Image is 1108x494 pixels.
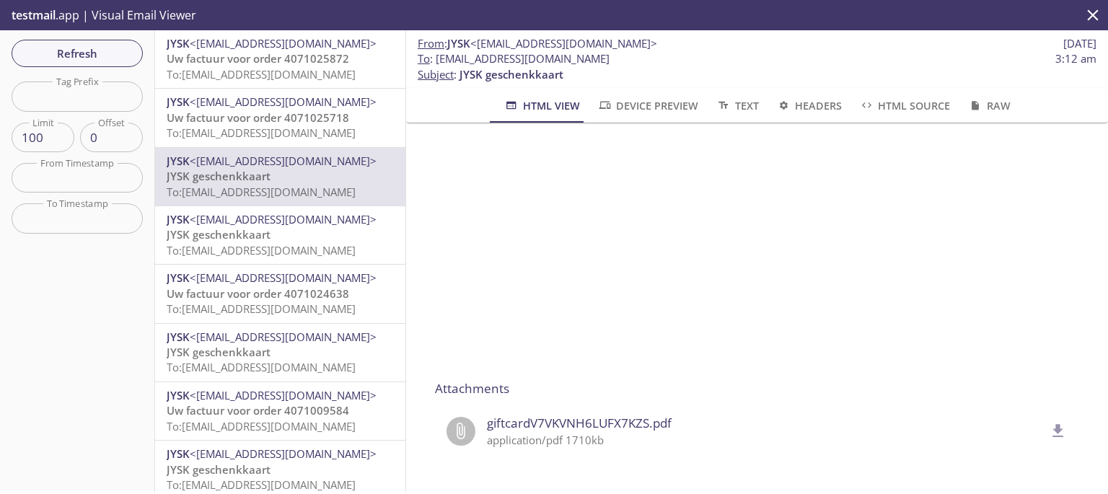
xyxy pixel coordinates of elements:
[12,40,143,67] button: Refresh
[418,51,1096,82] p: :
[167,388,190,402] span: JYSK
[167,446,190,461] span: JYSK
[167,125,356,140] span: To: [EMAIL_ADDRESS][DOMAIN_NAME]
[167,345,271,359] span: JYSK geschenkkaart
[155,265,405,322] div: JYSK<[EMAIL_ADDRESS][DOMAIN_NAME]>Uw factuur voor order 4071024638To:[EMAIL_ADDRESS][DOMAIN_NAME]
[167,169,271,183] span: JYSK geschenkkaart
[167,360,356,374] span: To: [EMAIL_ADDRESS][DOMAIN_NAME]
[190,330,377,344] span: <[EMAIL_ADDRESS][DOMAIN_NAME]>
[167,462,271,477] span: JYSK geschenkkaart
[167,270,190,285] span: JYSK
[1040,413,1076,449] button: delete
[190,212,377,226] span: <[EMAIL_ADDRESS][DOMAIN_NAME]>
[418,67,454,81] span: Subject
[190,270,377,285] span: <[EMAIL_ADDRESS][DOMAIN_NAME]>
[470,36,657,50] span: <[EMAIL_ADDRESS][DOMAIN_NAME]>
[859,97,950,115] span: HTML Source
[155,382,405,440] div: JYSK<[EMAIL_ADDRESS][DOMAIN_NAME]>Uw factuur voor order 4071009584To:[EMAIL_ADDRESS][DOMAIN_NAME]
[23,44,131,63] span: Refresh
[167,227,271,242] span: JYSK geschenkkaart
[967,97,1010,115] span: Raw
[167,477,356,492] span: To: [EMAIL_ADDRESS][DOMAIN_NAME]
[167,301,356,316] span: To: [EMAIL_ADDRESS][DOMAIN_NAME]
[155,206,405,264] div: JYSK<[EMAIL_ADDRESS][DOMAIN_NAME]>JYSK geschenkkaartTo:[EMAIL_ADDRESS][DOMAIN_NAME]
[167,67,356,81] span: To: [EMAIL_ADDRESS][DOMAIN_NAME]
[155,89,405,146] div: JYSK<[EMAIL_ADDRESS][DOMAIN_NAME]>Uw factuur voor order 4071025718To:[EMAIL_ADDRESS][DOMAIN_NAME]
[190,36,377,50] span: <[EMAIL_ADDRESS][DOMAIN_NAME]>
[167,51,349,66] span: Uw factuur voor order 4071025872
[418,51,610,66] span: : [EMAIL_ADDRESS][DOMAIN_NAME]
[190,94,377,109] span: <[EMAIL_ADDRESS][DOMAIN_NAME]>
[1040,423,1068,437] a: delete
[447,36,470,50] span: JYSK
[460,67,563,81] span: JYSK geschenkkaart
[504,97,579,115] span: HTML View
[418,36,444,50] span: From
[1055,51,1096,66] span: 3:12 am
[167,419,356,433] span: To: [EMAIL_ADDRESS][DOMAIN_NAME]
[167,36,190,50] span: JYSK
[487,433,1045,448] p: application/pdf 1710kb
[418,36,657,51] span: :
[190,388,377,402] span: <[EMAIL_ADDRESS][DOMAIN_NAME]>
[487,414,1045,433] span: giftcardV7VKVNH6LUFX7KZS.pdf
[776,97,842,115] span: Headers
[167,330,190,344] span: JYSK
[190,446,377,461] span: <[EMAIL_ADDRESS][DOMAIN_NAME]>
[597,97,698,115] span: Device Preview
[167,154,190,168] span: JYSK
[155,30,405,88] div: JYSK<[EMAIL_ADDRESS][DOMAIN_NAME]>Uw factuur voor order 4071025872To:[EMAIL_ADDRESS][DOMAIN_NAME]
[167,185,356,199] span: To: [EMAIL_ADDRESS][DOMAIN_NAME]
[12,7,56,23] span: testmail
[190,154,377,168] span: <[EMAIL_ADDRESS][DOMAIN_NAME]>
[167,110,349,125] span: Uw factuur voor order 4071025718
[167,243,356,257] span: To: [EMAIL_ADDRESS][DOMAIN_NAME]
[167,403,349,418] span: Uw factuur voor order 4071009584
[155,148,405,206] div: JYSK<[EMAIL_ADDRESS][DOMAIN_NAME]>JYSK geschenkkaartTo:[EMAIL_ADDRESS][DOMAIN_NAME]
[418,51,430,66] span: To
[435,379,1079,398] p: Attachments
[167,286,349,301] span: Uw factuur voor order 4071024638
[167,212,190,226] span: JYSK
[167,94,190,109] span: JYSK
[1063,36,1096,51] span: [DATE]
[716,97,758,115] span: Text
[155,324,405,381] div: JYSK<[EMAIL_ADDRESS][DOMAIN_NAME]>JYSK geschenkkaartTo:[EMAIL_ADDRESS][DOMAIN_NAME]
